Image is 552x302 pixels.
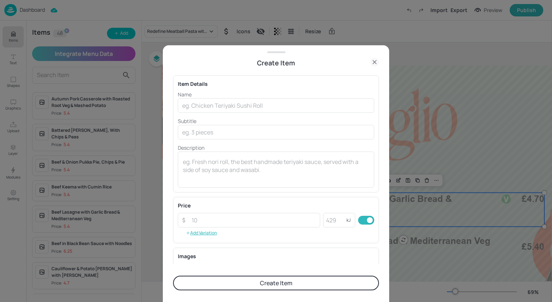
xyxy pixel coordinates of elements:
input: 429 [323,213,346,228]
p: kJ [346,218,351,223]
div: Item Details [178,80,374,88]
input: eg. 3 pieces [178,125,374,139]
input: eg. Chicken Teriyaki Sushi Roll [178,98,374,113]
p: Name [178,91,374,98]
p: Subtitle [178,117,374,125]
p: Price [178,202,191,209]
input: 10 [187,213,320,228]
p: Description [178,144,374,152]
p: Images [178,252,374,260]
button: Add Variation [178,228,225,238]
button: Create Item [173,276,379,290]
div: Create Item [173,58,379,68]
